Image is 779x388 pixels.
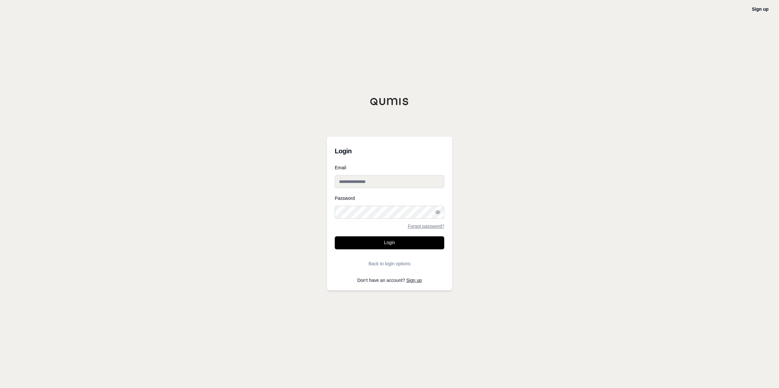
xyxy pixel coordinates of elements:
a: Sign up [752,7,769,12]
img: Qumis [370,98,409,105]
a: Sign up [406,278,422,283]
button: Login [335,236,444,249]
label: Email [335,165,444,170]
p: Don't have an account? [335,278,444,283]
a: Forgot password? [408,224,444,229]
button: Back to login options [335,257,444,270]
h3: Login [335,145,444,158]
label: Password [335,196,444,201]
